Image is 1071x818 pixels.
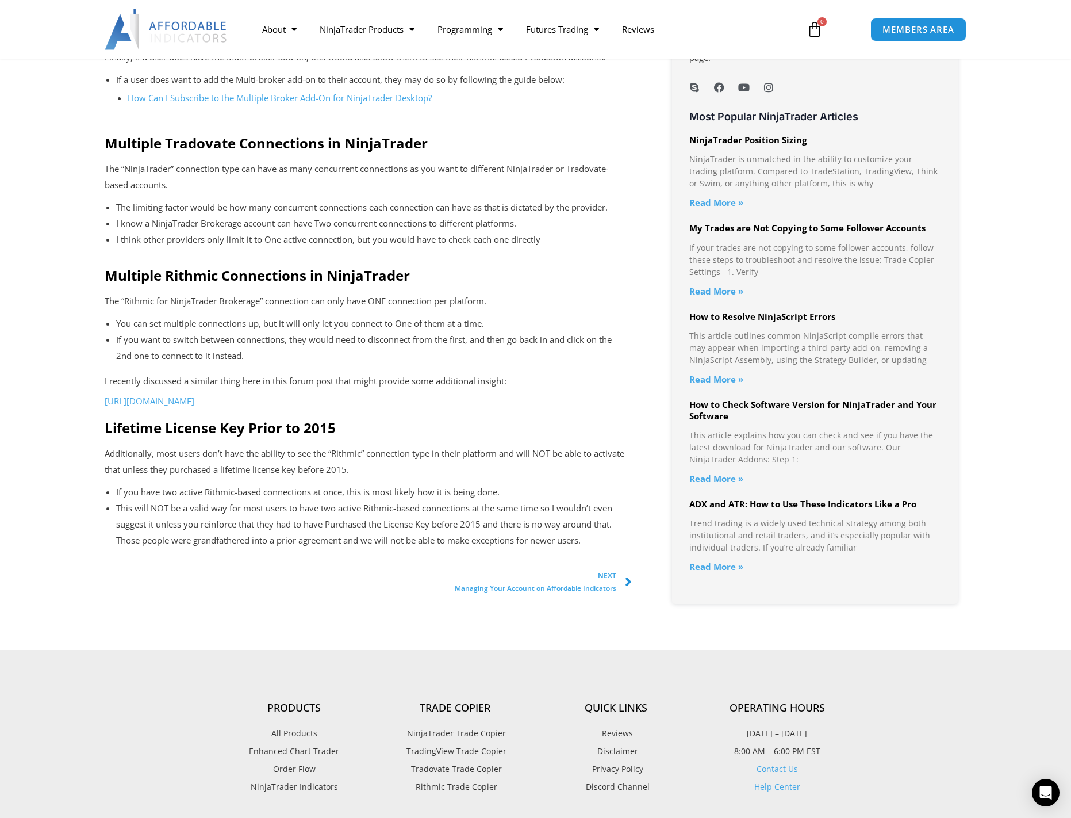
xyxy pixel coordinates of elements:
[689,153,941,189] p: NinjaTrader is unmatched in the ability to customize your trading platform. Compared to TradeStat...
[689,330,941,366] p: This article outlines common NinjaScript compile errors that may appear when importing a third-pa...
[214,702,375,714] h4: Products
[689,134,807,146] a: NinjaTrader Position Sizing
[757,763,798,774] a: Contact Us
[116,500,620,549] li: This will NOT be a valid way for most users to have two active Rithmic-based connections at the s...
[375,726,536,741] a: NinjaTrader Trade Copier
[689,242,941,278] p: If your trades are not copying to some follower accounts, follow these steps to troubleshoot and ...
[536,702,697,714] h4: Quick Links
[404,726,506,741] span: NinjaTrader Trade Copier
[105,266,632,284] h2: Multiple Rithmic Connections in NinjaTrader
[413,779,497,794] span: Rithmic Trade Copier
[697,702,858,714] h4: Operating Hours
[105,419,632,437] h2: Lifetime License Key Prior to 2015
[408,762,502,777] span: Tradovate Trade Copier
[455,582,616,595] span: Managing Your Account on Affordable Indicators
[251,779,338,794] span: NinjaTrader Indicators
[689,222,926,234] a: My Trades are Not Copying to Some Follower Accounts
[426,16,515,43] a: Programming
[455,569,616,582] span: Next
[536,744,697,759] a: Disclaimer
[583,779,650,794] span: Discord Channel
[536,779,697,794] a: Discord Channel
[599,726,633,741] span: Reviews
[214,726,375,741] a: All Products
[689,110,941,123] h3: Most Popular NinjaTrader Articles
[689,311,835,322] a: How to Resolve NinjaScript Errors
[689,399,936,422] a: How to Check Software Version for NinjaTrader and Your Software
[105,161,632,193] p: The “NinjaTrader” connection type can have as many concurrent connections as you want to differen...
[368,569,632,595] a: NextManaging Your Account on Affordable Indicators
[589,762,643,777] span: Privacy Policy
[375,744,536,759] a: TradingView Trade Copier
[754,781,800,792] a: Help Center
[214,762,375,777] a: Order Flow
[536,726,697,741] a: Reviews
[214,744,375,759] a: Enhanced Chart Trader
[697,726,858,741] p: [DATE] – [DATE]
[697,744,858,759] p: 8:00 AM – 6:00 PM EST
[214,779,375,794] a: NinjaTrader Indicators
[271,726,317,741] span: All Products
[689,197,743,208] a: Read more about NinjaTrader Position Sizing
[273,762,316,777] span: Order Flow
[689,373,743,385] a: Read more about How to Resolve NinjaScript Errors
[594,744,638,759] span: Disclaimer
[689,285,743,297] a: Read more about My Trades are Not Copying to Some Follower Accounts
[116,216,620,232] li: I know a NinjaTrader Brokerage account can have Two concurrent connections to different platforms.
[375,702,536,714] h4: Trade Copier
[689,429,941,465] p: This article explains how you can check and see if you have the latest download for NinjaTrader a...
[536,762,697,777] a: Privacy Policy
[404,744,506,759] span: TradingView Trade Copier
[116,484,620,500] li: If you have two active Rithmic-based connections at once, this is most likely how it is being done.
[105,293,632,309] p: The “Rithmic for NinjaTrader Brokerage” connection can only have ONE connection per platform.
[105,9,228,50] img: LogoAI | Affordable Indicators – NinjaTrader
[251,16,308,43] a: About
[128,92,432,104] a: How Can I Subscribe to the Multiple Broker Add-On for NinjaTrader Desktop?
[105,134,632,152] h2: Multiple Tradovate Connections in NinjaTrader
[789,13,840,46] a: 0
[1032,779,1060,806] div: Open Intercom Messenger
[611,16,666,43] a: Reviews
[689,498,916,510] a: ADX and ATR: How to Use These Indicators Like a Pro
[249,744,339,759] span: Enhanced Chart Trader
[251,16,793,43] nav: Menu
[689,561,743,572] a: Read more about ADX and ATR: How to Use These Indicators Like a Pro
[116,316,620,332] li: You can set multiple connections up, but it will only let you connect to One of them at a time.
[882,25,954,34] span: MEMBERS AREA
[105,395,194,407] a: [URL][DOMAIN_NAME]
[116,72,620,116] li: If a user does want to add the Multi-broker add-on to their account, they may do so by following ...
[116,200,620,216] li: The limiting factor would be how many concurrent connections each connection can have as that is ...
[105,446,632,478] p: Additionally, most users don’t have the ability to see the “Rithmic” connection type in their pla...
[105,373,632,389] p: I recently discussed a similar thing here in this forum post that might provide some additional i...
[116,232,620,248] li: I think other providers only limit it to One active connection, but you would have to check each ...
[375,762,536,777] a: Tradovate Trade Copier
[515,16,611,43] a: Futures Trading
[689,473,743,484] a: Read more about How to Check Software Version for NinjaTrader and Your Software
[308,16,426,43] a: NinjaTrader Products
[870,18,966,41] a: MEMBERS AREA
[105,569,632,595] div: Post Navigation
[817,17,827,26] span: 0
[375,779,536,794] a: Rithmic Trade Copier
[116,332,620,364] li: If you want to switch between connections, they would need to disconnect from the first, and then...
[689,517,941,553] p: Trend trading is a widely used technical strategy among both institutional and retail traders, an...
